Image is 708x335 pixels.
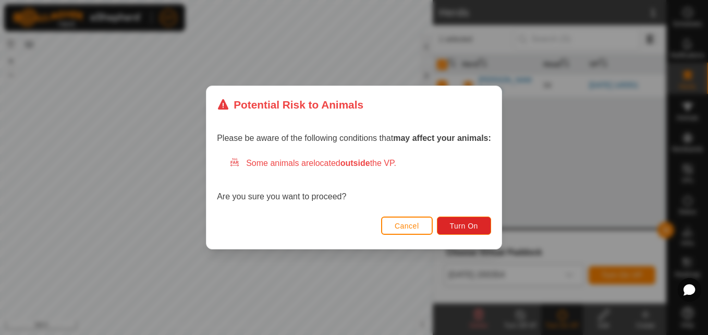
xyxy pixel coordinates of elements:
[450,222,478,230] span: Turn On
[437,217,491,235] button: Turn On
[313,159,396,167] span: located the VP.
[217,134,491,142] span: Please be aware of the following conditions that
[229,157,491,170] div: Some animals are
[395,222,419,230] span: Cancel
[217,97,363,113] div: Potential Risk to Animals
[340,159,370,167] strong: outside
[393,134,491,142] strong: may affect your animals:
[381,217,433,235] button: Cancel
[217,157,491,203] div: Are you sure you want to proceed?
